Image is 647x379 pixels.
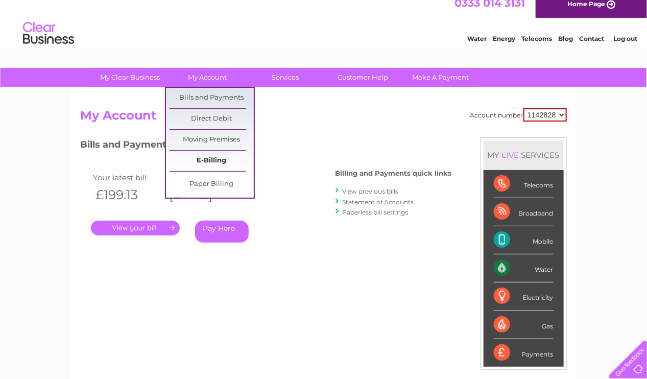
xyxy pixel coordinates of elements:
[494,339,554,367] div: Payments
[91,171,164,184] td: Your latest bill
[494,282,554,311] div: Electricity
[88,68,172,87] a: My Clear Business
[500,150,521,160] div: LIVE
[494,170,554,198] div: Telecoms
[494,311,554,339] div: Gas
[321,68,405,87] a: Customer Help
[81,137,452,155] h3: Bills and Payments
[170,130,254,150] a: Moving Premises
[170,174,254,195] a: Paper Billing
[170,88,254,108] a: Bills and Payments
[170,151,254,171] a: E-Billing
[164,184,237,205] th: [DATE]
[195,221,249,243] a: Pay Here
[467,43,487,51] a: Water
[343,198,414,206] a: Statement of Accounts
[343,187,399,195] a: View previous bills
[558,43,573,51] a: Blog
[494,254,554,282] div: Water
[521,43,552,51] a: Telecoms
[398,68,483,87] a: Make A Payment
[579,43,604,51] a: Contact
[81,108,567,128] h2: My Account
[83,6,565,50] div: Clear Business is a trading name of Verastar Limited (registered in [GEOGRAPHIC_DATA] No. 3667643...
[164,171,237,184] td: Invoice date
[454,5,525,18] a: 0333 014 3131
[165,68,250,87] a: My Account
[493,43,515,51] a: Energy
[470,108,567,122] div: Account number
[22,27,75,58] img: logo.png
[243,68,327,87] a: Services
[170,109,254,129] a: Direct Debit
[494,226,554,254] div: Mobile
[484,140,564,170] div: MY SERVICES
[613,43,637,51] a: Log out
[494,198,554,226] div: Broadband
[336,170,452,177] h4: Billing and Payments quick links
[91,221,180,235] a: .
[343,208,409,216] a: Paperless bill settings
[91,184,164,205] th: £199.13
